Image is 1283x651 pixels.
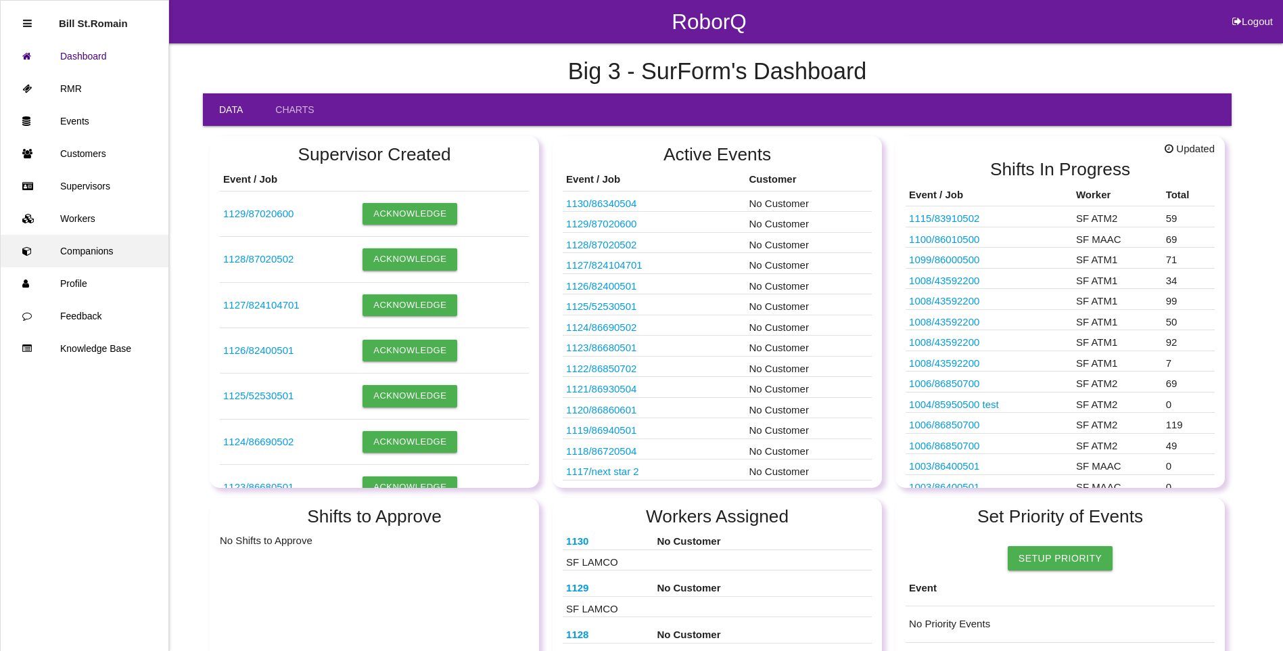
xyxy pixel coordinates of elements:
[1,105,168,137] a: Events
[563,336,745,357] td: D1024160 - DEKA BATTERY
[1163,330,1215,351] td: 92
[363,385,457,407] button: Acknowledge
[909,419,979,430] a: 1006/86850700
[220,328,359,373] td: D1003101R04 - FAURECIA TOP PAD TRAY
[746,253,872,274] td: No Customer
[1073,433,1163,454] td: SF ATM2
[909,460,979,472] a: 1003/86400501
[563,356,745,377] td: HF55G TN1934 TRAY
[1,137,168,170] a: Customers
[746,418,872,439] td: No Customer
[906,160,1215,179] h2: Shifts In Progress
[906,248,1215,269] tr: 0CD00020 STELLANTIS LB BEV HALF SHAFT
[566,363,636,374] a: 1122/86850702
[906,351,1215,372] tr: 43592200
[909,378,979,389] a: 1006/86850700
[1165,141,1215,157] span: Updated
[1163,474,1215,495] td: 0
[566,300,636,312] a: 1125/52530501
[653,577,872,596] th: No Customer
[1,170,168,202] a: Supervisors
[906,433,1073,454] td: 86850700
[1073,474,1163,495] td: SF MAAC
[23,7,32,40] div: Close
[906,330,1073,351] td: 43592200
[1163,433,1215,454] td: 49
[563,273,745,294] td: D1003101R04 - FAURECIA TOP PAD TRAY
[566,321,636,333] a: 1124/86690502
[1073,289,1163,310] td: SF ATM1
[653,531,872,549] th: No Customer
[746,480,872,501] td: No Customer
[563,377,745,398] td: TN1933 HF55M STATOR CORE
[909,316,979,328] a: 1008/43592200
[563,145,872,164] h2: Active Events
[566,198,636,209] a: 1130/86340504
[220,465,359,510] td: D1024160 - DEKA BATTERY
[566,218,636,229] a: 1129/87020600
[363,203,457,225] button: Acknowledge
[909,212,979,224] a: 1115/83910502
[746,212,872,233] td: No Customer
[1073,392,1163,413] td: SF ATM2
[566,445,636,457] a: 1118/86720504
[220,374,359,419] td: HEMI COVER TIMING CHAIN VAC TRAY 0CD86761
[906,227,1215,248] tr: 0CD00022 LB BEV HALF SHAF PACKAGING
[563,459,745,480] td: Part No. N/A
[1073,184,1163,206] th: Worker
[906,474,1073,495] td: 102501
[1073,248,1163,269] td: SF ATM1
[563,439,745,459] td: STELLANTIS TORQUE CONVERTER
[906,184,1073,206] th: Event / Job
[746,315,872,336] td: No Customer
[1163,372,1215,392] td: 69
[909,357,979,369] a: 1008/43592200
[1,332,168,365] a: Knowledge Base
[220,531,529,548] p: No Shifts to Approve
[906,570,1215,606] th: Event
[1163,227,1215,248] td: 69
[563,232,745,253] td: HONDA T90X
[566,342,636,353] a: 1123/86680501
[563,191,745,212] td: 86340504
[1073,372,1163,392] td: SF ATM2
[220,282,359,328] td: D1003101R04 - FAURECIA TOP PAD LID
[563,624,653,643] th: HONDA T90X
[1163,413,1215,434] td: 119
[563,253,745,274] td: D1003101R04 - FAURECIA TOP PAD LID
[906,372,1215,392] tr: 86850700
[566,239,636,250] a: 1128/87020502
[746,232,872,253] td: No Customer
[1,235,168,267] a: Companions
[203,93,259,126] a: Data
[563,169,745,191] th: Event / Job
[1163,268,1215,289] td: 34
[746,294,872,315] td: No Customer
[906,206,1215,227] tr: D1016648R03 ATK M865 PROJECTILE TRAY
[566,424,636,436] a: 1119/86940501
[906,268,1215,289] tr: 43592200
[1073,351,1163,372] td: SF ATM1
[563,549,872,570] td: SF LAMCO
[566,404,636,416] a: 1120/86860601
[563,577,653,596] th: HONDA T90X SF 45 X 48 PALLETS
[1163,454,1215,475] td: 0
[220,237,359,282] td: HONDA T90X
[1,40,168,72] a: Dashboard
[906,268,1073,289] td: 43592200
[909,295,979,307] a: 1008/43592200
[566,466,639,477] a: 1117/next star 2
[563,480,745,501] td: Part No. N/A
[746,191,872,212] td: No Customer
[363,431,457,453] button: Acknowledge
[906,330,1215,351] tr: 43592200
[1073,206,1163,227] td: SF ATM2
[220,191,359,236] td: HONDA T90X SF 45 X 48 PALLETS
[909,336,979,348] a: 1008/43592200
[906,351,1073,372] td: 43592200
[746,459,872,480] td: No Customer
[563,294,745,315] td: HEMI COVER TIMING CHAIN VAC TRAY 0CD86761
[220,145,529,164] h2: Supervisor Created
[746,169,872,191] th: Customer
[746,397,872,418] td: No Customer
